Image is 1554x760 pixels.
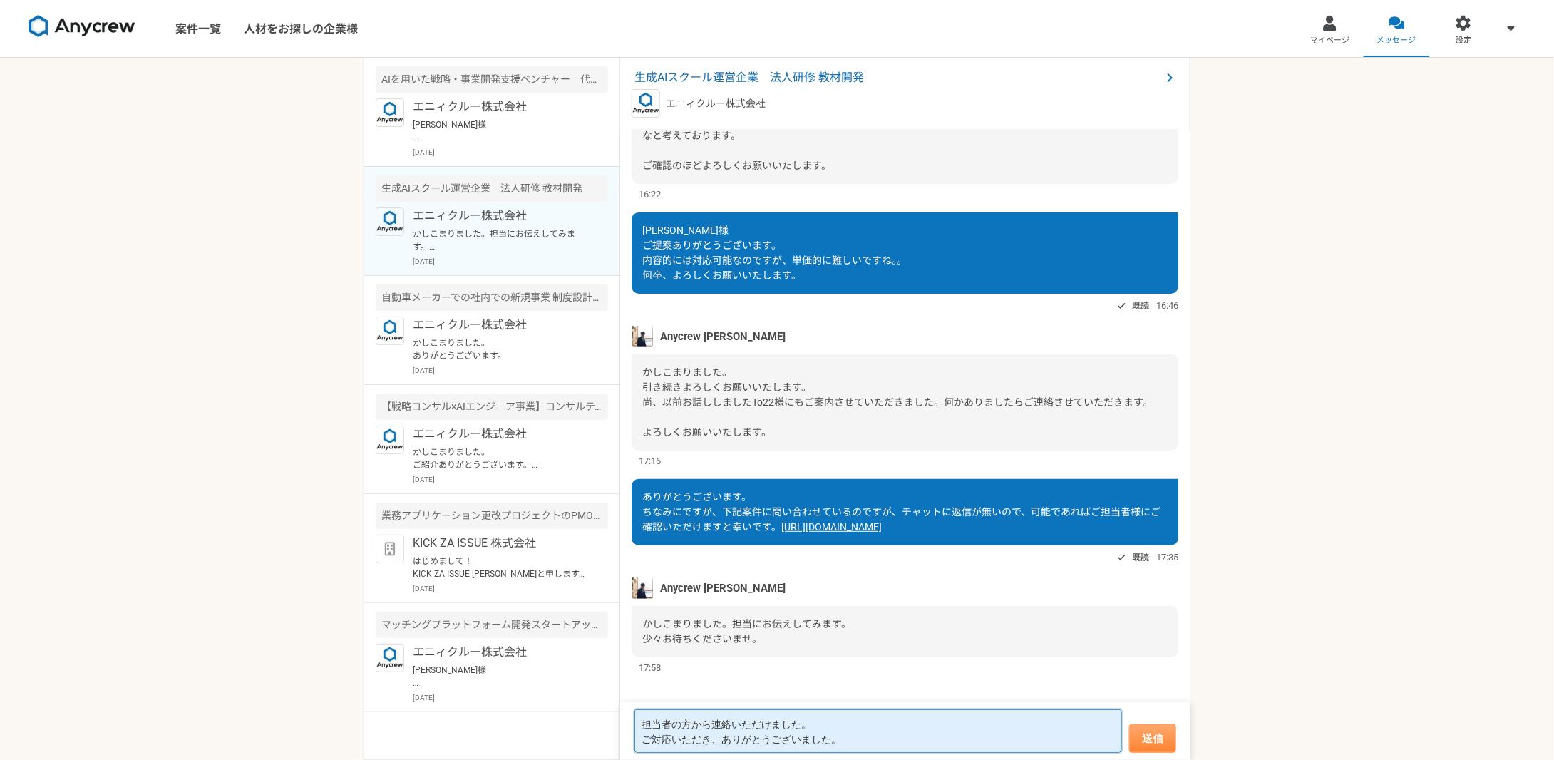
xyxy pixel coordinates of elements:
[376,317,404,345] img: logo_text_blue_01.png
[376,98,404,127] img: logo_text_blue_01.png
[1310,35,1349,46] span: マイページ
[639,454,661,468] span: 17:16
[632,89,660,118] img: logo_text_blue_01.png
[781,521,882,533] a: [URL][DOMAIN_NAME]
[413,98,589,115] p: エニィクルー株式会社
[376,503,608,529] div: 業務アプリケーション更改プロジェクトのPMO募集
[376,66,608,93] div: AIを用いた戦略・事業開発支援ベンチャー 代表のメンター（業務コンサルタント）
[1456,35,1471,46] span: 設定
[376,207,404,236] img: logo_text_blue_01.png
[413,207,589,225] p: エニィクルー株式会社
[1156,550,1178,564] span: 17:35
[1377,35,1416,46] span: メッセージ
[376,394,608,420] div: 【戦略コンサル×AIエンジニア事業】コンサルティング統括部長職（COO候補）
[413,692,608,703] p: [DATE]
[413,474,608,485] p: [DATE]
[376,535,404,563] img: default_org_logo-42cde973f59100197ec2c8e796e4974ac8490bb5b08a0eb061ff975e4574aa76.png
[29,15,135,38] img: 8DqYSo04kwAAAAASUVORK5CYII=
[376,426,404,454] img: logo_text_blue_01.png
[413,583,608,594] p: [DATE]
[376,644,404,672] img: logo_text_blue_01.png
[1156,299,1178,312] span: 16:46
[634,709,1122,753] textarea: 担当者の方から連絡いただけました。 ご対応いただき、ありがとうございました。
[660,580,786,596] span: Anycrew [PERSON_NAME]
[413,535,589,552] p: KICK ZA ISSUE 株式会社
[1132,297,1149,314] span: 既読
[413,337,589,362] p: かしこまりました。 ありがとうございます。
[413,256,608,267] p: [DATE]
[1132,549,1149,566] span: 既読
[376,175,608,202] div: 生成AIスクール運営企業 法人研修 教材開発
[413,555,589,580] p: はじめまして！ KICK ZA ISSUE [PERSON_NAME]と申します。 ご経歴を拝見して、ぜひ当社の案件に業務委託として参画いただけないかと思いご連絡いたしました。 詳細は添付の資料...
[642,85,1166,171] span: [PERSON_NAME][PERSON_NAME] こちら案件などご興味いかがでしょうか？ AIの切り口なので、[PERSON_NAME]がご活用いただいているのであればという点と単価稼働につ...
[666,96,766,111] p: エニィクルー株式会社
[413,426,589,443] p: エニィクルー株式会社
[642,366,1153,438] span: かしこまりました。 引き続きよろしくお願いいたします。 尚、以前お話ししましたTo22様にもご案内させていただきました。何かありましたらご連絡させていただきます。 よろしくお願いいたします。
[639,661,661,674] span: 17:58
[413,644,589,661] p: エニィクルー株式会社
[413,118,589,144] p: [PERSON_NAME]様 本件、ご返信が遅くなり、失礼いたしました。 本件ですが、今回、先方の知人経由で、本ポジションを担っていただける人材を紹介いただけたため、そちらの方にお任せしたいとの...
[413,317,589,334] p: エニィクルー株式会社
[642,225,907,281] span: [PERSON_NAME]様 ご提案ありがとうございます。 内容的には対応可能なのですが、単価的に難しいですね。。 何卒、よろしくお願いいたします。
[642,491,1161,533] span: ありがとうございます。 ちなみにですが、下記案件に問い合わせているのですが、チャットに返信が無いので、可能であればご担当者様にご確認いただけますと幸いです。
[413,446,589,471] p: かしこまりました。 ご紹介ありがとうございます。 また別件などもあるかと思いますのでご相談させてください。引き続きよろしくお願い致します。
[376,284,608,311] div: 自動車メーカーでの社内での新規事業 制度設計・基盤づくり コンサルティング業務
[413,664,589,689] p: [PERSON_NAME]様 お世話になっております。[PERSON_NAME]です。 ご連絡ありがとうございます。結果について、承知いたしました。 こちらこそ、お手数をお掛けし、申し訳ございま...
[413,227,589,253] p: かしこまりました。担当にお伝えしてみます。 少々お待ちくださいませ。
[413,147,608,158] p: [DATE]
[632,577,653,599] img: tomoya_yamashita.jpeg
[660,329,786,344] span: Anycrew [PERSON_NAME]
[376,612,608,638] div: マッチングプラットフォーム開発スタートアップ 人材・BPO領域の新規事業開発
[639,188,661,201] span: 16:22
[642,618,851,645] span: かしこまりました。担当にお伝えしてみます。 少々お待ちくださいませ。
[632,326,653,347] img: tomoya_yamashita.jpeg
[413,365,608,376] p: [DATE]
[634,69,1161,86] span: 生成AIスクール運営企業 法人研修 教材開発
[1129,724,1176,753] button: 送信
